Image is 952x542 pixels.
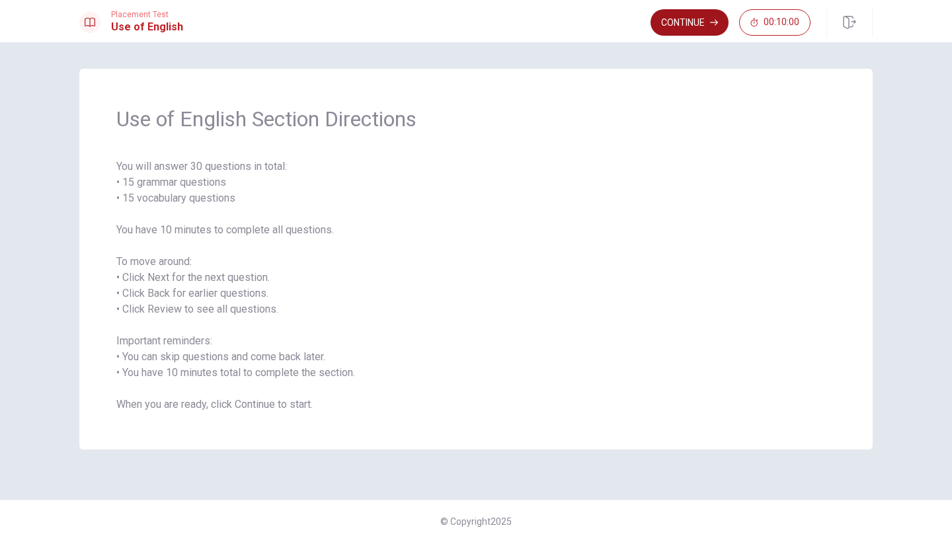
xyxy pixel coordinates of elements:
[651,9,729,36] button: Continue
[764,17,799,28] span: 00:10:00
[440,516,512,527] span: © Copyright 2025
[116,106,836,132] span: Use of English Section Directions
[111,10,183,19] span: Placement Test
[111,19,183,35] h1: Use of English
[116,159,836,412] span: You will answer 30 questions in total: • 15 grammar questions • 15 vocabulary questions You have ...
[739,9,811,36] button: 00:10:00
